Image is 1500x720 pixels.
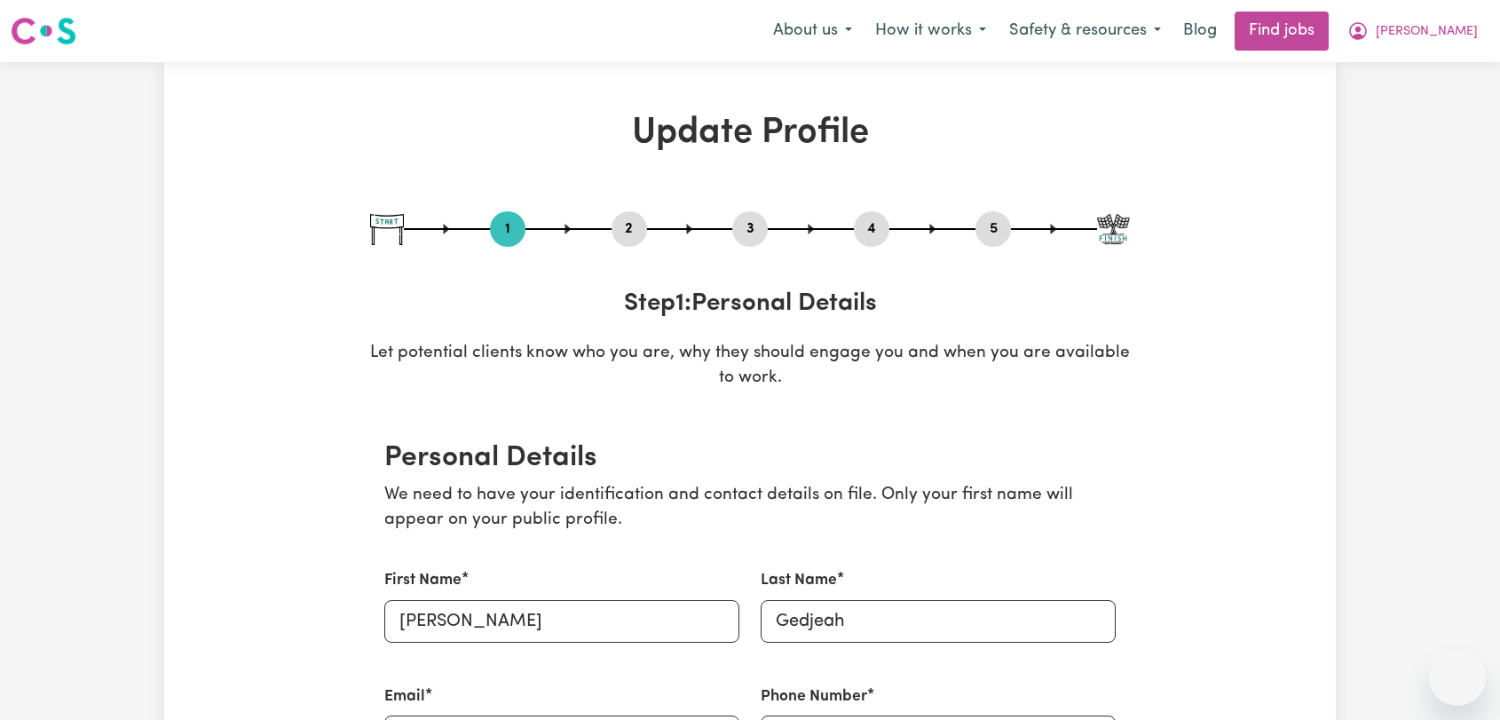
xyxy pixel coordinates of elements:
[384,483,1116,534] p: We need to have your identification and contact details on file. Only your first name will appear...
[1429,649,1486,706] iframe: Button to launch messaging window
[761,685,867,708] label: Phone Number
[1376,22,1478,42] span: [PERSON_NAME]
[490,218,525,241] button: Go to step 1
[864,12,998,50] button: How it works
[975,218,1011,241] button: Go to step 5
[11,11,76,51] a: Careseekers logo
[370,112,1130,154] h1: Update Profile
[762,12,864,50] button: About us
[11,15,76,47] img: Careseekers logo
[384,441,1116,475] h2: Personal Details
[854,218,889,241] button: Go to step 4
[732,218,768,241] button: Go to step 3
[370,289,1130,320] h3: Step 1 : Personal Details
[998,12,1172,50] button: Safety & resources
[370,341,1130,392] p: Let potential clients know who you are, why they should engage you and when you are available to ...
[612,218,647,241] button: Go to step 2
[1336,12,1489,50] button: My Account
[384,569,462,592] label: First Name
[1235,12,1329,51] a: Find jobs
[1172,12,1228,51] a: Blog
[384,685,425,708] label: Email
[761,569,837,592] label: Last Name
